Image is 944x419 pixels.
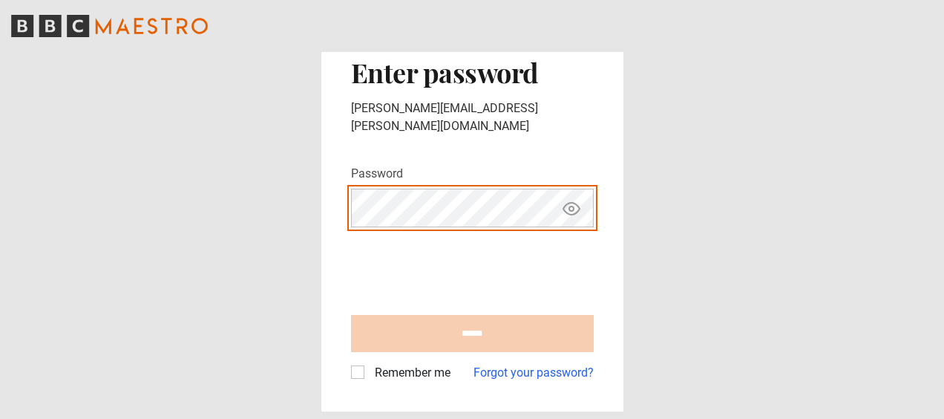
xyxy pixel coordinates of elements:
[351,100,594,135] p: [PERSON_NAME][EMAIL_ADDRESS][PERSON_NAME][DOMAIN_NAME]
[369,364,450,382] label: Remember me
[473,364,594,382] a: Forgot your password?
[11,15,208,37] svg: BBC Maestro
[351,239,577,297] iframe: reCAPTCHA
[351,165,403,183] label: Password
[351,56,594,88] h2: Enter password
[559,195,584,221] button: Show password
